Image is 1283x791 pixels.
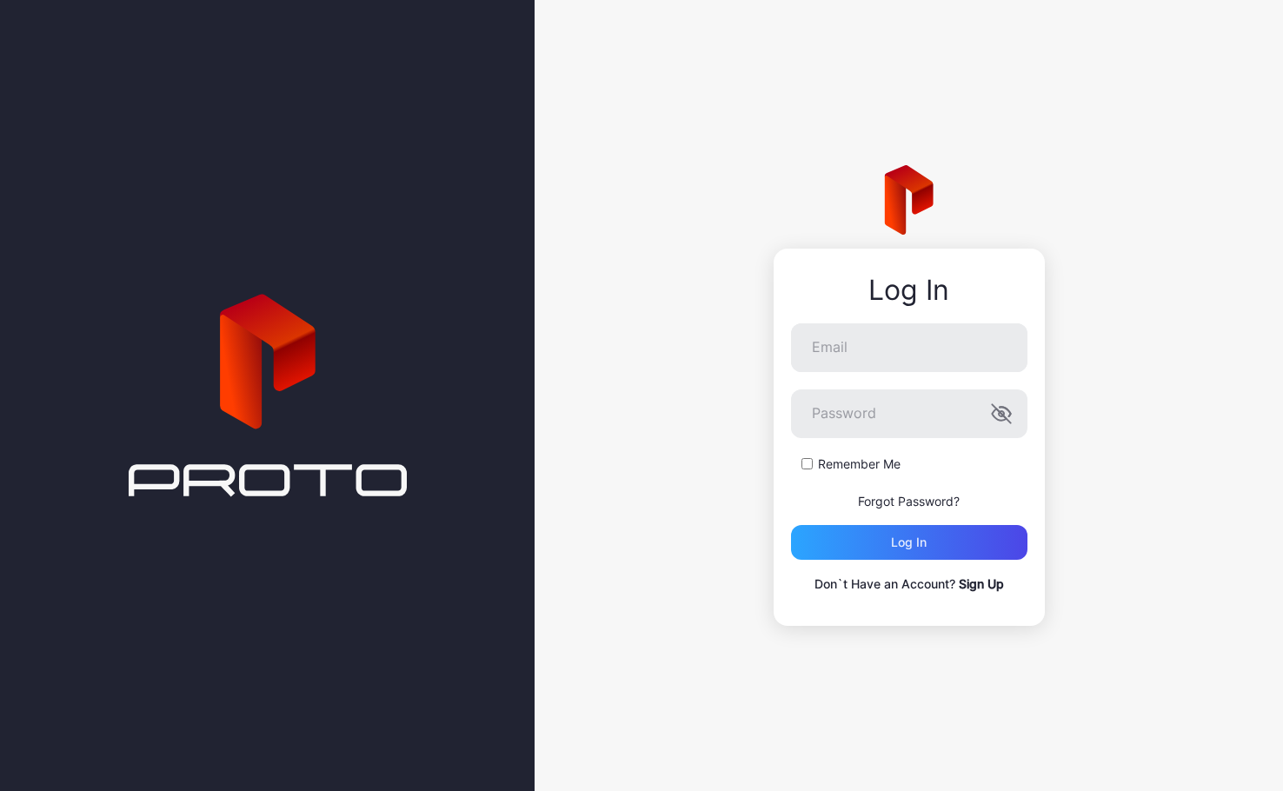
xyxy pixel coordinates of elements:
input: Password [791,389,1027,438]
a: Sign Up [959,576,1004,591]
div: Log in [891,535,927,549]
div: Log In [791,275,1027,306]
button: Password [991,403,1012,424]
a: Forgot Password? [858,494,960,508]
label: Remember Me [818,455,901,473]
button: Log in [791,525,1027,560]
input: Email [791,323,1027,372]
p: Don`t Have an Account? [791,574,1027,595]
